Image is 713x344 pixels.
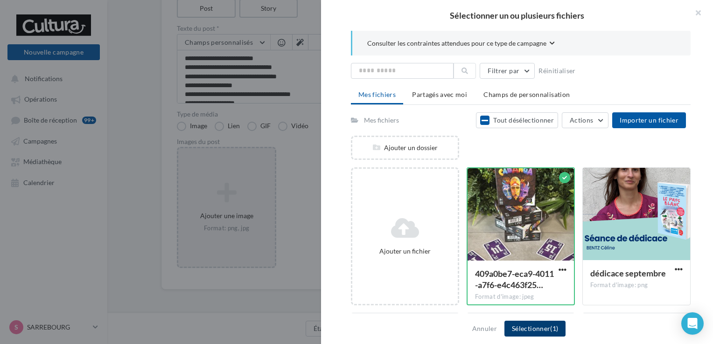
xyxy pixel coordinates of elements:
div: Format d'image: png [590,281,683,289]
span: Actions [570,116,593,124]
button: Annuler [468,323,501,334]
span: (1) [550,324,558,332]
div: Ajouter un fichier [356,247,454,256]
h2: Sélectionner un ou plusieurs fichiers [336,11,698,20]
button: Actions [562,112,608,128]
span: Consulter les contraintes attendues pour ce type de campagne [367,39,546,48]
div: Mes fichiers [364,116,399,125]
div: Open Intercom Messenger [681,312,704,335]
div: Format d'image: jpeg [475,293,566,301]
button: Réinitialiser [535,65,580,76]
span: dédicace septembre [590,268,666,278]
button: Sélectionner(1) [504,321,566,337]
button: Consulter les contraintes attendues pour ce type de campagne [367,38,555,50]
button: Tout désélectionner [476,112,558,128]
span: Mes fichiers [358,90,396,98]
span: Champs de personnalisation [483,90,570,98]
button: Filtrer par [480,63,535,79]
span: Partagés avec moi [412,90,467,98]
span: Importer un fichier [620,116,678,124]
div: Ajouter un dossier [352,143,458,152]
span: 409a0be7-eca9-4011-a7f6-e4c463f250d2 [475,268,554,290]
button: Importer un fichier [612,112,686,128]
